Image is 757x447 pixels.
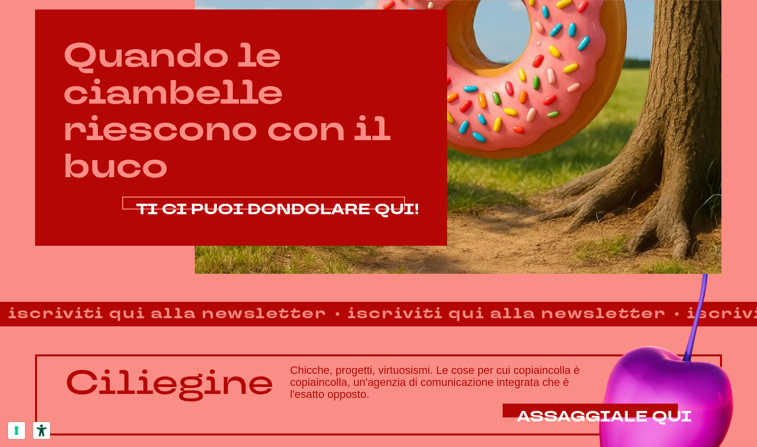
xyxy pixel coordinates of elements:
[136,199,419,220] span: TI CI PUOI DONDOLARE QUI!
[136,202,419,218] a: TI CI PUOI DONDOLARE QUI!
[8,422,25,439] button: Le tue preferenze relative al consenso per le tecnologie di tracciamento
[65,364,274,401] p: Ciliegine
[290,364,692,400] h3: Chicche, progetti, virtuosismi. Le cose per cui copiaincolla è copiaincolla, un'agenzia di comuni...
[63,38,419,185] h2: Quando le ciambelle riescono con il buco
[337,303,673,325] strong: iscriviti qui alla newsletter
[517,409,692,425] a: ASSAGGIALE QUI
[517,406,692,427] span: ASSAGGIALE QUI
[33,422,50,439] button: Strumenti di accessibilità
